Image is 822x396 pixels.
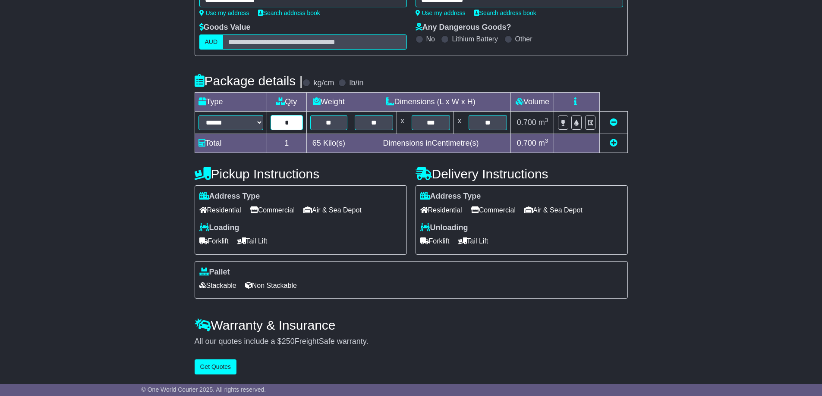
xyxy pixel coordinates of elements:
[416,167,628,181] h4: Delivery Instructions
[307,134,351,153] td: Kilo(s)
[199,234,229,248] span: Forklift
[426,35,435,43] label: No
[199,192,260,201] label: Address Type
[195,167,407,181] h4: Pickup Instructions
[454,112,465,134] td: x
[307,93,351,112] td: Weight
[199,268,230,277] label: Pallet
[195,318,628,332] h4: Warranty & Insurance
[303,203,362,217] span: Air & Sea Depot
[517,139,536,147] span: 0.700
[471,203,516,217] span: Commercial
[313,78,334,88] label: kg/cm
[349,78,363,88] label: lb/in
[195,93,267,112] td: Type
[195,337,628,346] div: All our quotes include a $ FreightSafe warranty.
[524,203,583,217] span: Air & Sea Depot
[312,139,321,147] span: 65
[351,93,511,112] td: Dimensions (L x W x H)
[195,134,267,153] td: Total
[420,192,481,201] label: Address Type
[199,203,241,217] span: Residential
[545,117,548,123] sup: 3
[474,9,536,16] a: Search address book
[610,139,617,147] a: Add new item
[245,279,297,292] span: Non Stackable
[515,35,532,43] label: Other
[199,279,236,292] span: Stackable
[397,112,408,134] td: x
[195,74,303,88] h4: Package details |
[420,223,468,233] label: Unloading
[458,234,488,248] span: Tail Lift
[420,203,462,217] span: Residential
[267,93,307,112] td: Qty
[199,223,239,233] label: Loading
[258,9,320,16] a: Search address book
[452,35,498,43] label: Lithium Battery
[267,134,307,153] td: 1
[545,137,548,144] sup: 3
[199,9,249,16] a: Use my address
[539,139,548,147] span: m
[351,134,511,153] td: Dimensions in Centimetre(s)
[420,234,450,248] span: Forklift
[195,359,237,374] button: Get Quotes
[199,34,224,50] label: AUD
[282,337,295,346] span: 250
[416,23,511,32] label: Any Dangerous Goods?
[610,118,617,127] a: Remove this item
[539,118,548,127] span: m
[416,9,466,16] a: Use my address
[517,118,536,127] span: 0.700
[199,23,251,32] label: Goods Value
[250,203,295,217] span: Commercial
[237,234,268,248] span: Tail Lift
[142,386,266,393] span: © One World Courier 2025. All rights reserved.
[511,93,554,112] td: Volume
